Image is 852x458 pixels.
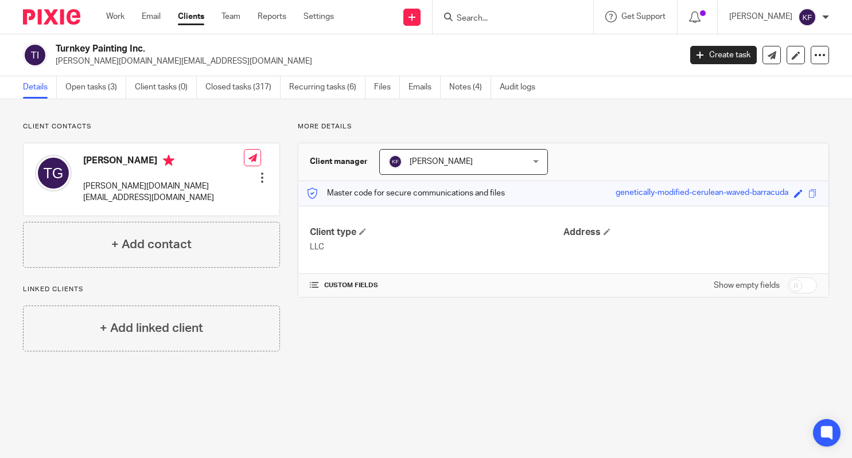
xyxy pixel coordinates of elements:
h4: Address [563,226,817,238]
input: Search [456,14,559,24]
a: Client tasks (0) [135,76,197,99]
p: More details [298,122,829,131]
a: Notes (4) [449,76,491,99]
a: Closed tasks (317) [205,76,281,99]
h4: + Add contact [111,236,192,253]
h4: CUSTOM FIELDS [310,281,563,290]
p: [PERSON_NAME][DOMAIN_NAME][EMAIL_ADDRESS][DOMAIN_NAME] [56,56,673,67]
a: Email [142,11,161,22]
img: svg%3E [798,8,816,26]
a: Create task [690,46,757,64]
h4: + Add linked client [100,319,203,337]
img: svg%3E [388,155,402,169]
p: [PERSON_NAME][DOMAIN_NAME][EMAIL_ADDRESS][DOMAIN_NAME] [83,181,244,204]
a: Work [106,11,125,22]
h4: Client type [310,226,563,238]
span: [PERSON_NAME] [410,158,473,166]
div: genetically-modified-cerulean-waved-barracuda [616,187,788,200]
label: Show empty fields [714,280,780,291]
a: Team [221,11,240,22]
a: Emails [409,76,441,99]
img: Pixie [23,9,80,25]
a: Recurring tasks (6) [289,76,365,99]
p: LLC [310,241,563,253]
p: Client contacts [23,122,280,131]
a: Open tasks (3) [65,76,126,99]
a: Reports [258,11,286,22]
a: Settings [304,11,334,22]
p: [PERSON_NAME] [729,11,792,22]
a: Files [374,76,400,99]
a: Details [23,76,57,99]
h4: [PERSON_NAME] [83,155,244,169]
a: Audit logs [500,76,544,99]
img: svg%3E [23,43,47,67]
span: Get Support [621,13,666,21]
img: svg%3E [35,155,72,191]
p: Linked clients [23,285,280,294]
a: Clients [178,11,204,22]
h2: Turnkey Painting Inc. [56,43,550,55]
p: Master code for secure communications and files [307,187,505,199]
i: Primary [163,155,174,166]
h3: Client manager [310,156,368,167]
